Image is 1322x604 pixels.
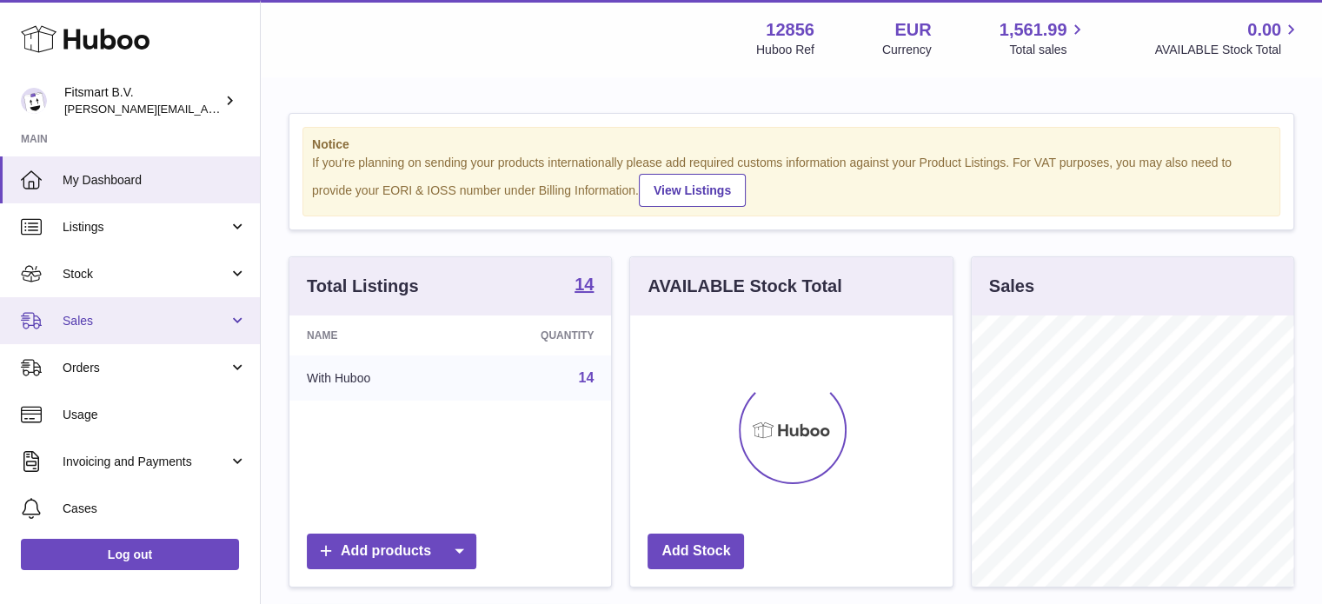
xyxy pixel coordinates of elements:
a: Log out [21,539,239,570]
div: Fitsmart B.V. [64,84,221,117]
strong: 12856 [766,18,814,42]
div: Huboo Ref [756,42,814,58]
span: 1,561.99 [1000,18,1067,42]
a: Add Stock [648,534,744,569]
strong: 14 [575,275,594,293]
span: 0.00 [1247,18,1281,42]
h3: AVAILABLE Stock Total [648,275,841,298]
th: Name [289,315,459,355]
span: Listings [63,219,229,236]
span: Usage [63,407,247,423]
span: Total sales [1009,42,1086,58]
span: Invoicing and Payments [63,454,229,470]
a: 14 [575,275,594,296]
a: Add products [307,534,476,569]
span: My Dashboard [63,172,247,189]
a: 14 [579,370,595,385]
td: With Huboo [289,355,459,401]
strong: Notice [312,136,1271,153]
a: 1,561.99 Total sales [1000,18,1087,58]
span: Stock [63,266,229,282]
span: AVAILABLE Stock Total [1154,42,1301,58]
h3: Total Listings [307,275,419,298]
th: Quantity [459,315,611,355]
h3: Sales [989,275,1034,298]
span: Orders [63,360,229,376]
span: Cases [63,501,247,517]
img: jonathan@leaderoo.com [21,88,47,114]
a: 0.00 AVAILABLE Stock Total [1154,18,1301,58]
strong: EUR [894,18,931,42]
div: If you're planning on sending your products internationally please add required customs informati... [312,155,1271,207]
span: Sales [63,313,229,329]
span: [PERSON_NAME][EMAIL_ADDRESS][DOMAIN_NAME] [64,102,349,116]
a: View Listings [639,174,746,207]
div: Currency [882,42,932,58]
